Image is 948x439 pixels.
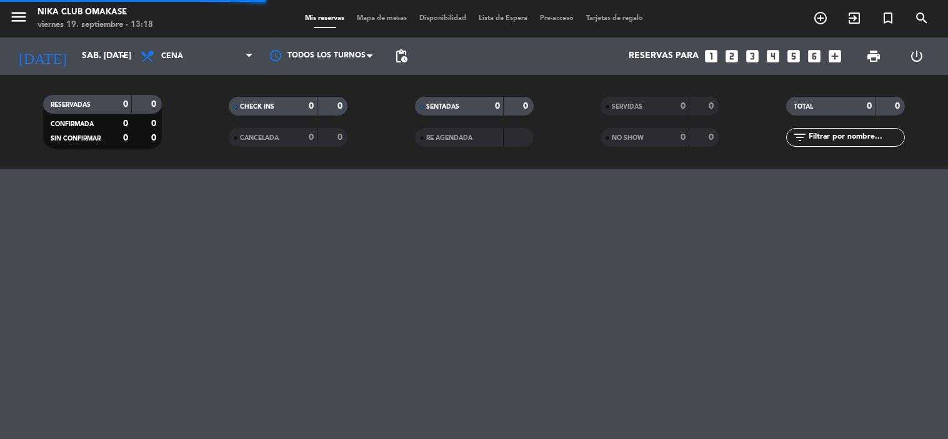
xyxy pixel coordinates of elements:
[681,133,686,142] strong: 0
[827,48,843,64] i: add_box
[765,48,781,64] i: looks_4
[786,48,802,64] i: looks_5
[534,15,580,22] span: Pre-acceso
[51,102,91,108] span: RESERVADAS
[495,102,500,111] strong: 0
[612,104,642,110] span: SERVIDAS
[351,15,413,22] span: Mapa de mesas
[151,134,159,142] strong: 0
[724,48,740,64] i: looks_two
[681,102,686,111] strong: 0
[37,19,153,31] div: viernes 19. septiembre - 13:18
[806,48,822,64] i: looks_6
[240,135,279,141] span: CANCELADA
[612,135,644,141] span: NO SHOW
[240,104,274,110] span: CHECK INS
[792,130,807,145] i: filter_list
[337,102,345,111] strong: 0
[523,102,531,111] strong: 0
[299,15,351,22] span: Mis reservas
[394,49,409,64] span: pending_actions
[151,119,159,128] strong: 0
[813,11,828,26] i: add_circle_outline
[123,119,128,128] strong: 0
[151,100,159,109] strong: 0
[413,15,472,22] span: Disponibilidad
[895,102,902,111] strong: 0
[896,37,939,75] div: LOG OUT
[426,135,472,141] span: RE AGENDADA
[116,49,131,64] i: arrow_drop_down
[580,15,649,22] span: Tarjetas de regalo
[472,15,534,22] span: Lista de Espera
[709,133,716,142] strong: 0
[914,11,929,26] i: search
[426,104,459,110] span: SENTADAS
[309,102,314,111] strong: 0
[161,52,183,61] span: Cena
[123,134,128,142] strong: 0
[744,48,761,64] i: looks_3
[703,48,719,64] i: looks_one
[866,49,881,64] span: print
[309,133,314,142] strong: 0
[794,104,813,110] span: TOTAL
[709,102,716,111] strong: 0
[881,11,896,26] i: turned_in_not
[847,11,862,26] i: exit_to_app
[909,49,924,64] i: power_settings_new
[9,7,28,26] i: menu
[9,7,28,31] button: menu
[337,133,345,142] strong: 0
[51,121,94,127] span: CONFIRMADA
[629,51,699,61] span: Reservas para
[807,131,904,144] input: Filtrar por nombre...
[9,42,76,70] i: [DATE]
[51,136,101,142] span: SIN CONFIRMAR
[867,102,872,111] strong: 0
[37,6,153,19] div: Nika Club Omakase
[123,100,128,109] strong: 0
